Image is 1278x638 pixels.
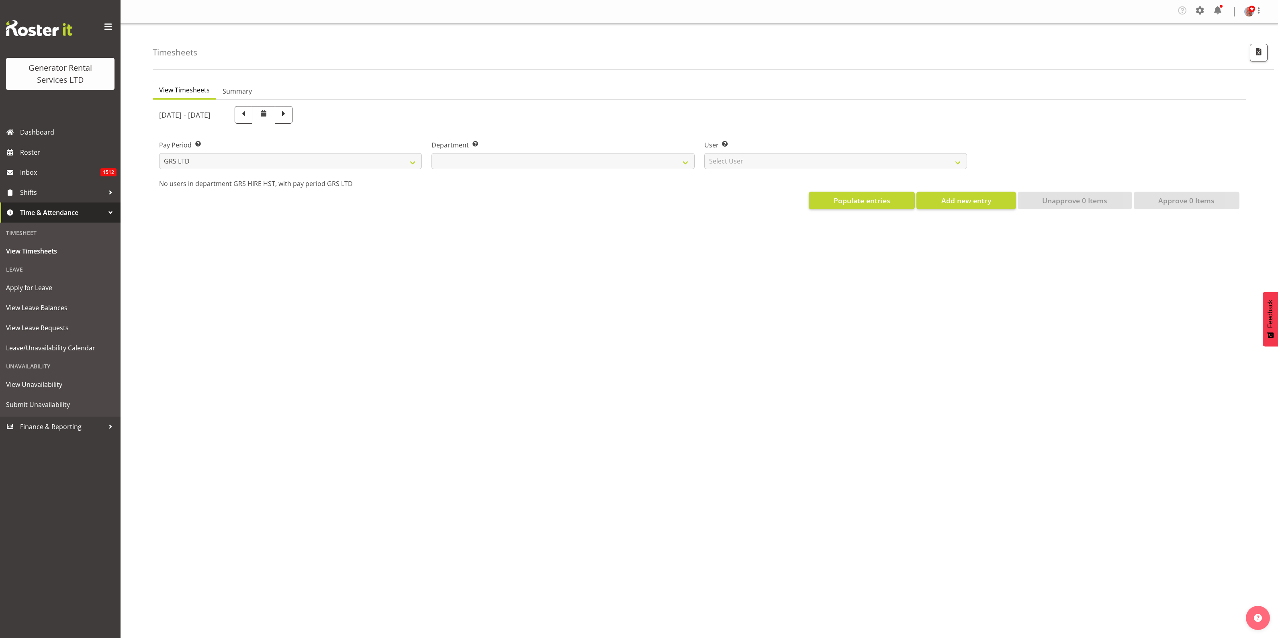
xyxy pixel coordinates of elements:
div: Unavailability [2,358,119,374]
a: View Leave Requests [2,318,119,338]
label: Pay Period [159,140,422,150]
a: View Leave Balances [2,298,119,318]
img: dave-wallaced2e02bf5a44ca49c521115b89c5c4806.png [1244,7,1254,16]
span: View Leave Balances [6,302,115,314]
span: Dashboard [20,126,117,138]
div: Leave [2,261,119,278]
span: Add new entry [941,195,991,206]
span: Shifts [20,186,104,198]
button: Populate entries [809,192,915,209]
span: Roster [20,146,117,158]
label: Department [431,140,694,150]
div: Generator Rental Services LTD [14,62,106,86]
button: Add new entry [916,192,1016,209]
span: Approve 0 Items [1158,195,1215,206]
a: View Timesheets [2,241,119,261]
span: Leave/Unavailability Calendar [6,342,115,354]
button: Feedback - Show survey [1263,292,1278,346]
span: Submit Unavailability [6,399,115,411]
span: Populate entries [834,195,890,206]
span: View Timesheets [6,245,115,257]
span: Time & Attendance [20,207,104,219]
h4: Timesheets [153,48,197,57]
span: Apply for Leave [6,282,115,294]
a: View Unavailability [2,374,119,395]
p: No users in department GRS HIRE HST, with pay period GRS LTD [159,179,1239,188]
span: Feedback [1267,300,1274,328]
label: User [704,140,967,150]
span: View Leave Requests [6,322,115,334]
h5: [DATE] - [DATE] [159,110,211,119]
img: help-xxl-2.png [1254,614,1262,622]
span: Inbox [20,166,100,178]
a: Apply for Leave [2,278,119,298]
button: Approve 0 Items [1134,192,1239,209]
img: Rosterit website logo [6,20,72,36]
span: Finance & Reporting [20,421,104,433]
span: Summary [223,86,252,96]
a: Submit Unavailability [2,395,119,415]
span: Unapprove 0 Items [1042,195,1107,206]
button: Unapprove 0 Items [1018,192,1132,209]
button: Export CSV [1250,44,1268,61]
span: View Unavailability [6,378,115,391]
span: 1512 [100,168,117,176]
div: Timesheet [2,225,119,241]
a: Leave/Unavailability Calendar [2,338,119,358]
span: View Timesheets [159,85,210,95]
